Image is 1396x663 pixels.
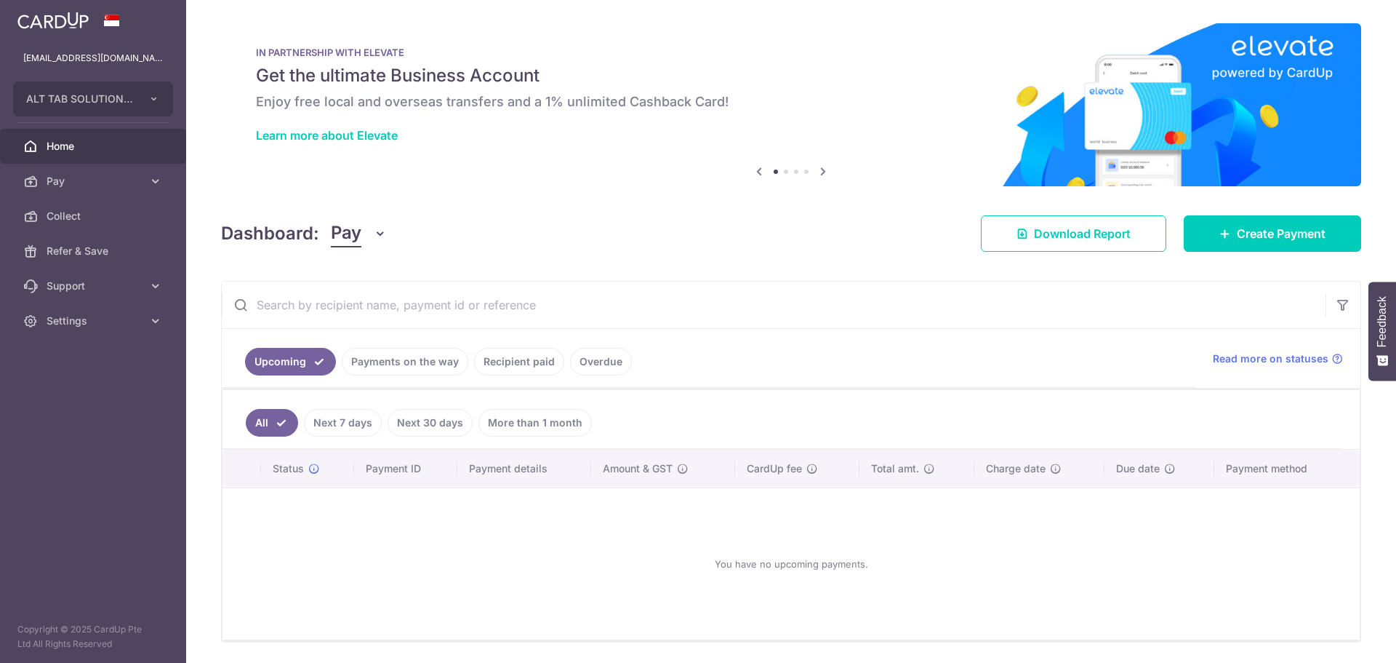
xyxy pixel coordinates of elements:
[1368,282,1396,381] button: Feedback - Show survey
[245,348,336,376] a: Upcoming
[256,64,1326,87] h5: Get the ultimate Business Account
[17,12,89,29] img: CardUp
[273,461,304,476] span: Status
[603,461,673,476] span: Amount & GST
[981,215,1166,252] a: Download Report
[1116,461,1160,476] span: Due date
[457,450,591,488] th: Payment details
[570,348,632,376] a: Overdue
[240,500,1342,628] div: You have no upcoming payments.
[246,409,298,437] a: All
[221,23,1361,186] img: Renovation banner
[23,51,163,65] p: [EMAIL_ADDRESS][DOMAIN_NAME]
[1213,352,1343,366] a: Read more on statuses
[47,244,143,258] span: Refer & Save
[1237,225,1325,242] span: Create Payment
[474,348,564,376] a: Recipient paid
[304,409,382,437] a: Next 7 days
[331,220,387,247] button: Pay
[342,348,468,376] a: Payments on the way
[47,139,143,154] span: Home
[1184,215,1361,252] a: Create Payment
[986,461,1046,476] span: Charge date
[1376,296,1389,347] span: Feedback
[747,461,802,476] span: CardUp fee
[331,220,361,247] span: Pay
[47,314,143,328] span: Settings
[221,221,319,247] h4: Dashboard:
[1214,450,1360,488] th: Payment method
[871,461,919,476] span: Total amt.
[47,174,143,188] span: Pay
[47,209,143,223] span: Collect
[47,279,143,293] span: Support
[256,128,398,143] a: Learn more about Elevate
[256,47,1326,58] p: IN PARTNERSHIP WITH ELEVATE
[256,93,1326,111] h6: Enjoy free local and overseas transfers and a 1% unlimited Cashback Card!
[354,450,457,488] th: Payment ID
[478,409,592,437] a: More than 1 month
[1213,352,1328,366] span: Read more on statuses
[26,92,134,106] span: ALT TAB SOLUTIONS PTE. LTD.
[222,282,1325,328] input: Search by recipient name, payment id or reference
[388,409,473,437] a: Next 30 days
[13,82,173,116] button: ALT TAB SOLUTIONS PTE. LTD.
[1034,225,1131,242] span: Download Report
